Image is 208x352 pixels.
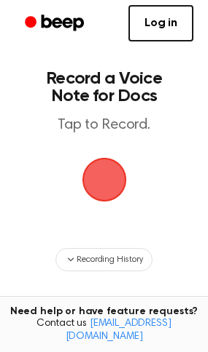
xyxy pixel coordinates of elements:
a: Beep [15,9,97,38]
button: Recording History [55,248,152,271]
h1: Record a Voice Note for Docs [26,70,182,105]
a: [EMAIL_ADDRESS][DOMAIN_NAME] [66,319,172,342]
span: Recording History [77,253,142,266]
p: Tap to Record. [26,116,182,135]
a: Log in [128,5,193,41]
span: Contact us [9,318,199,343]
img: Beep Logo [82,158,126,201]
